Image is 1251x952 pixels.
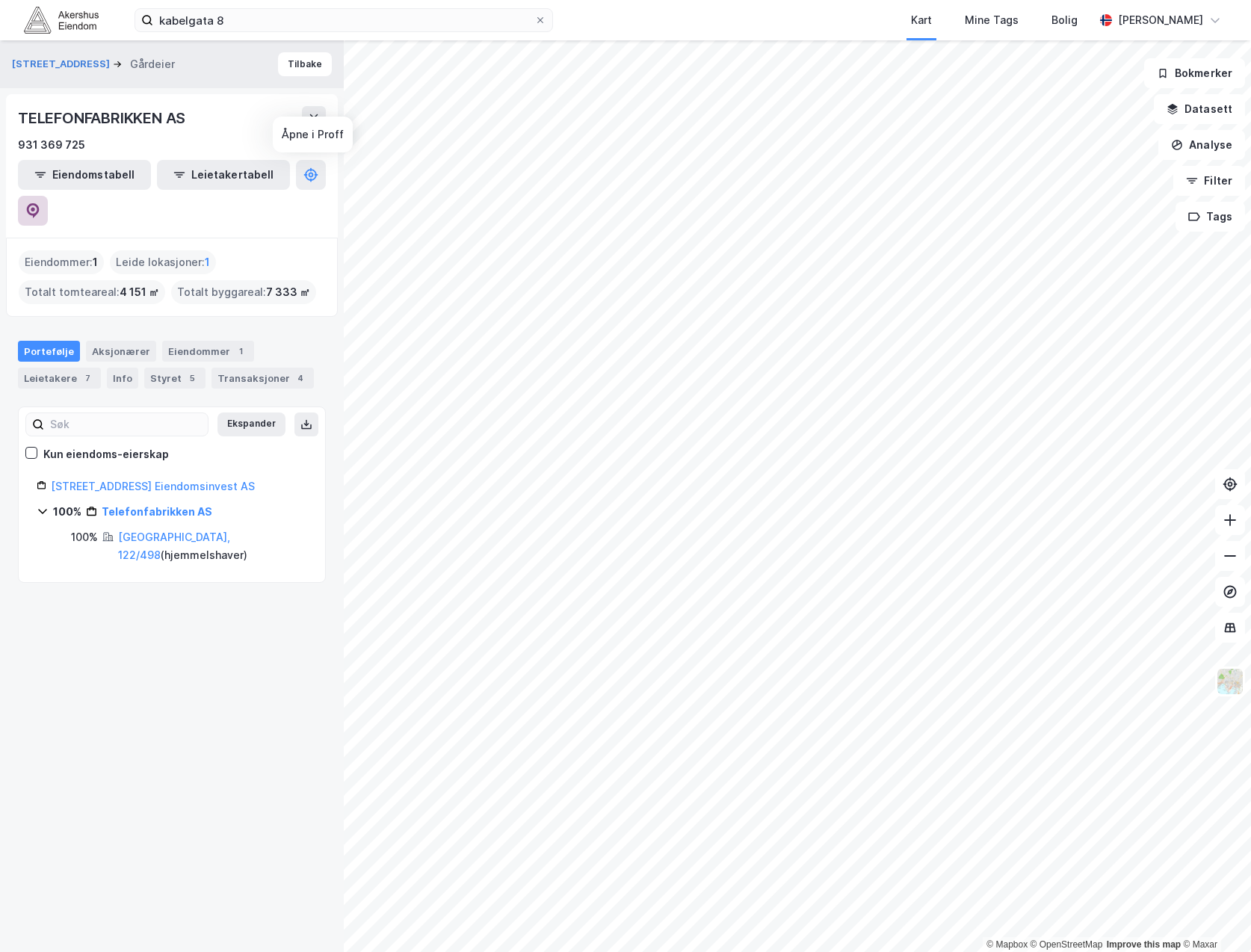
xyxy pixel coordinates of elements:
div: Kontrollprogram for chat [1176,880,1251,952]
div: 7 [80,371,95,386]
a: Improve this map [1107,939,1181,950]
div: 5 [185,371,200,386]
a: Mapbox [986,939,1028,950]
button: Filter [1173,166,1245,196]
span: 7 333 ㎡ [266,283,310,301]
button: Ekspander [217,412,285,436]
button: [STREET_ADDRESS] [12,57,113,72]
div: Leide lokasjoner : [110,250,216,274]
input: Søk på adresse, matrikkel, gårdeiere, leietakere eller personer [153,9,534,31]
a: Telefonfabrikken AS [102,505,212,518]
a: [STREET_ADDRESS] Eiendomsinvest AS [51,480,255,492]
div: Leietakere [18,368,101,389]
div: Transaksjoner [211,368,314,389]
input: Søk [44,413,208,436]
a: OpenStreetMap [1031,939,1103,950]
div: 1 [233,344,248,359]
button: Eiendomstabell [18,160,151,190]
div: Kart [911,11,932,29]
div: Kun eiendoms-eierskap [43,445,169,463]
div: 100% [71,528,98,546]
span: 1 [205,253,210,271]
div: [PERSON_NAME] [1118,11,1203,29]
div: Portefølje [18,341,80,362]
button: Tags [1176,202,1245,232]
div: 931 369 725 [18,136,85,154]
div: Gårdeier [130,55,175,73]
div: Mine Tags [965,11,1019,29]
div: Info [107,368,138,389]
button: Analyse [1158,130,1245,160]
div: Eiendommer [162,341,254,362]
div: ( hjemmelshaver ) [118,528,307,564]
div: TELEFONFABRIKKEN AS [18,106,188,130]
div: Aksjonærer [86,341,156,362]
img: Z [1216,667,1244,696]
span: 4 151 ㎡ [120,283,159,301]
button: Tilbake [278,52,332,76]
div: Bolig [1051,11,1078,29]
a: [GEOGRAPHIC_DATA], 122/498 [118,531,230,561]
div: Eiendommer : [19,250,104,274]
button: Leietakertabell [157,160,290,190]
div: Totalt tomteareal : [19,280,165,304]
img: akershus-eiendom-logo.9091f326c980b4bce74ccdd9f866810c.svg [24,7,99,33]
iframe: Chat Widget [1176,880,1251,952]
div: 100% [53,503,81,521]
div: 4 [293,371,308,386]
div: Styret [144,368,206,389]
button: Bokmerker [1144,58,1245,88]
div: Totalt byggareal : [171,280,316,304]
button: Datasett [1154,94,1245,124]
span: 1 [93,253,98,271]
